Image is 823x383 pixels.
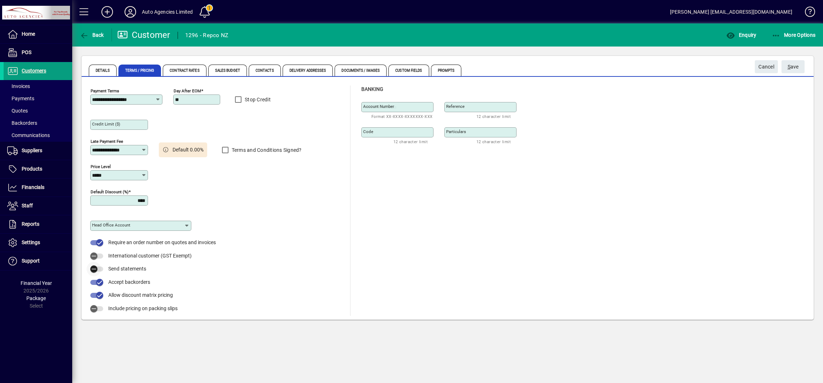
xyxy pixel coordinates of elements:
span: Quotes [7,108,28,114]
mat-label: Payment Terms [91,88,119,93]
a: Home [4,25,72,43]
span: Backorders [7,120,37,126]
mat-hint: 12 character limit [393,137,428,146]
span: Cancel [758,61,774,73]
a: Suppliers [4,142,72,160]
a: Payments [4,92,72,105]
button: Cancel [755,60,778,73]
a: Quotes [4,105,72,117]
label: Terms and Conditions Signed? [230,146,302,154]
a: Knowledge Base [800,1,814,25]
mat-label: Reference [446,104,465,109]
span: Documents / Images [335,65,387,76]
label: Stop Credit [243,96,271,103]
button: Add [96,5,119,18]
span: More Options [772,32,816,38]
span: Banking [361,86,383,92]
span: Reports [22,221,39,227]
span: Custom Fields [388,65,429,76]
a: Products [4,160,72,178]
div: [PERSON_NAME] [EMAIL_ADDRESS][DOMAIN_NAME] [670,6,792,18]
span: Contract Rates [163,65,206,76]
span: Home [22,31,35,37]
mat-label: Head Office Account [92,223,130,228]
mat-label: Price Level [91,164,111,169]
span: Sales Budget [208,65,247,76]
span: Customers [22,68,46,74]
span: Communications [7,132,50,138]
span: ave [788,61,799,73]
span: Details [89,65,117,76]
mat-hint: 12 character limit [476,137,511,146]
mat-label: Code [363,129,373,134]
span: Prompts [431,65,462,76]
span: Settings [22,239,40,245]
a: Settings [4,234,72,252]
a: Invoices [4,80,72,92]
span: Delivery Addresses [283,65,333,76]
span: Financials [22,184,44,190]
a: Support [4,252,72,270]
span: Terms / Pricing [118,65,161,76]
app-page-header-button: Back [72,28,112,41]
div: Customer [117,29,170,41]
mat-hint: 12 character limit [476,112,511,120]
span: Allow discount matrix pricing [108,292,173,298]
span: S [788,64,791,70]
mat-label: Late Payment Fee [91,139,123,144]
span: Staff [22,203,33,208]
span: Financial Year [21,280,52,286]
span: Enquiry [726,32,756,38]
span: Support [22,258,40,264]
div: Auto Agencies Limited [142,6,193,18]
a: Backorders [4,117,72,129]
span: Require an order number on quotes and invoices [108,239,216,245]
mat-hint: Format XX-XXXX-XXXXXXX-XXX [371,112,432,120]
div: 1296 - Repco NZ [185,30,228,41]
span: Products [22,166,42,172]
a: Communications [4,129,72,141]
span: Contacts [249,65,281,76]
button: Profile [119,5,142,18]
mat-label: Default Discount (%) [91,189,129,194]
mat-label: Day after EOM [174,88,201,93]
span: Invoices [7,83,30,89]
span: Back [80,32,104,38]
button: Enquiry [724,28,758,41]
mat-label: Credit Limit ($) [92,122,120,127]
span: Suppliers [22,148,42,153]
span: Payments [7,96,34,101]
button: Back [78,28,106,41]
span: Accept backorders [108,279,150,285]
span: Package [26,295,46,301]
button: More Options [770,28,818,41]
a: Reports [4,215,72,233]
a: Financials [4,179,72,197]
a: Staff [4,197,72,215]
mat-label: Account number [363,104,394,109]
span: International customer (GST Exempt) [108,253,192,259]
span: Default 0.00% [173,146,204,154]
span: Send statements [108,266,146,272]
a: POS [4,44,72,62]
button: Save [781,60,805,73]
span: POS [22,49,31,55]
mat-label: Particulars [446,129,466,134]
span: Include pricing on packing slips [108,305,178,311]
